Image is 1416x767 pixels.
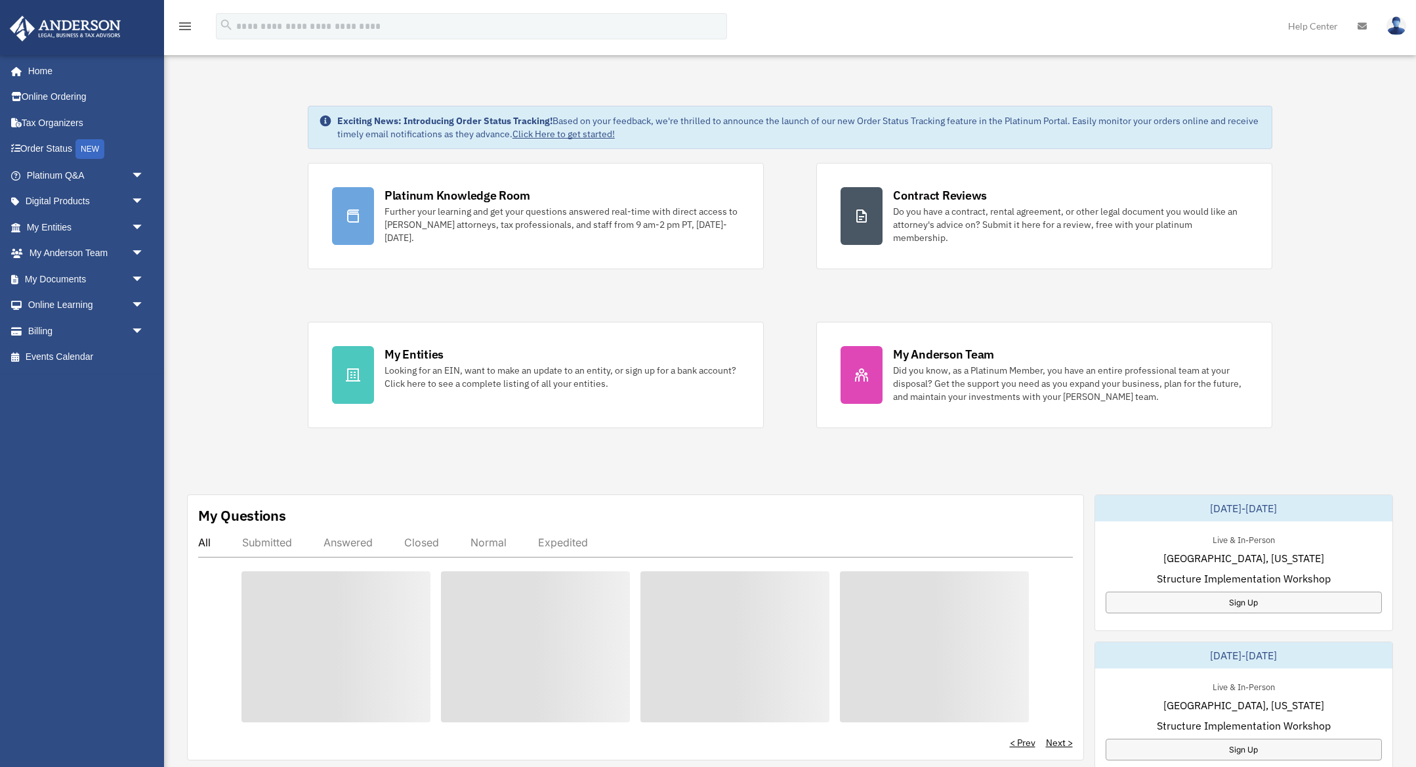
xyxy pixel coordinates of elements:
span: arrow_drop_down [131,318,157,345]
span: [GEOGRAPHIC_DATA], [US_STATE] [1163,697,1324,713]
a: Next > [1046,736,1073,749]
a: Contract Reviews Do you have a contract, rental agreement, or other legal document you would like... [816,163,1272,269]
strong: Exciting News: Introducing Order Status Tracking! [337,115,552,127]
div: My Anderson Team [893,346,994,362]
a: Platinum Q&Aarrow_drop_down [9,162,164,188]
a: Tax Organizers [9,110,164,136]
a: Home [9,58,157,84]
div: Did you know, as a Platinum Member, you have an entire professional team at your disposal? Get th... [893,364,1248,403]
div: Submitted [242,536,292,549]
span: arrow_drop_down [131,240,157,267]
div: Contract Reviews [893,187,987,204]
div: Platinum Knowledge Room [385,187,530,204]
span: Structure Implementation Workshop [1157,718,1331,734]
a: My Documentsarrow_drop_down [9,266,164,292]
a: < Prev [1010,736,1035,749]
span: [GEOGRAPHIC_DATA], [US_STATE] [1163,550,1324,566]
span: arrow_drop_down [131,292,157,319]
a: Click Here to get started! [512,128,615,140]
span: arrow_drop_down [131,214,157,241]
div: [DATE]-[DATE] [1095,642,1393,668]
div: Normal [470,536,507,549]
i: search [219,18,234,32]
div: Further your learning and get your questions answered real-time with direct access to [PERSON_NAM... [385,205,739,244]
a: Events Calendar [9,344,164,370]
a: Platinum Knowledge Room Further your learning and get your questions answered real-time with dire... [308,163,764,269]
a: My Entities Looking for an EIN, want to make an update to an entity, or sign up for a bank accoun... [308,322,764,428]
div: Based on your feedback, we're thrilled to announce the launch of our new Order Status Tracking fe... [337,114,1261,141]
div: My Entities [385,346,444,362]
a: Digital Productsarrow_drop_down [9,188,164,215]
div: Live & In-Person [1202,679,1285,693]
div: Closed [404,536,439,549]
a: My Entitiesarrow_drop_down [9,214,164,240]
img: Anderson Advisors Platinum Portal [6,16,125,41]
span: arrow_drop_down [131,266,157,293]
div: All [198,536,211,549]
span: Structure Implementation Workshop [1157,571,1331,586]
a: Billingarrow_drop_down [9,318,164,344]
img: User Pic [1386,16,1406,35]
a: Sign Up [1106,739,1383,760]
a: Online Ordering [9,84,164,110]
div: Expedited [538,536,588,549]
div: [DATE]-[DATE] [1095,495,1393,521]
i: menu [177,18,193,34]
a: My Anderson Teamarrow_drop_down [9,240,164,267]
div: Answered [323,536,373,549]
a: menu [177,23,193,34]
div: NEW [75,139,104,159]
div: Looking for an EIN, want to make an update to an entity, or sign up for a bank account? Click her... [385,364,739,390]
a: Sign Up [1106,592,1383,613]
a: Order StatusNEW [9,136,164,163]
span: arrow_drop_down [131,188,157,215]
div: Do you have a contract, rental agreement, or other legal document you would like an attorney's ad... [893,205,1248,244]
div: Live & In-Person [1202,532,1285,546]
a: My Anderson Team Did you know, as a Platinum Member, you have an entire professional team at your... [816,322,1272,428]
a: Online Learningarrow_drop_down [9,292,164,318]
div: My Questions [198,506,286,525]
span: arrow_drop_down [131,162,157,189]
